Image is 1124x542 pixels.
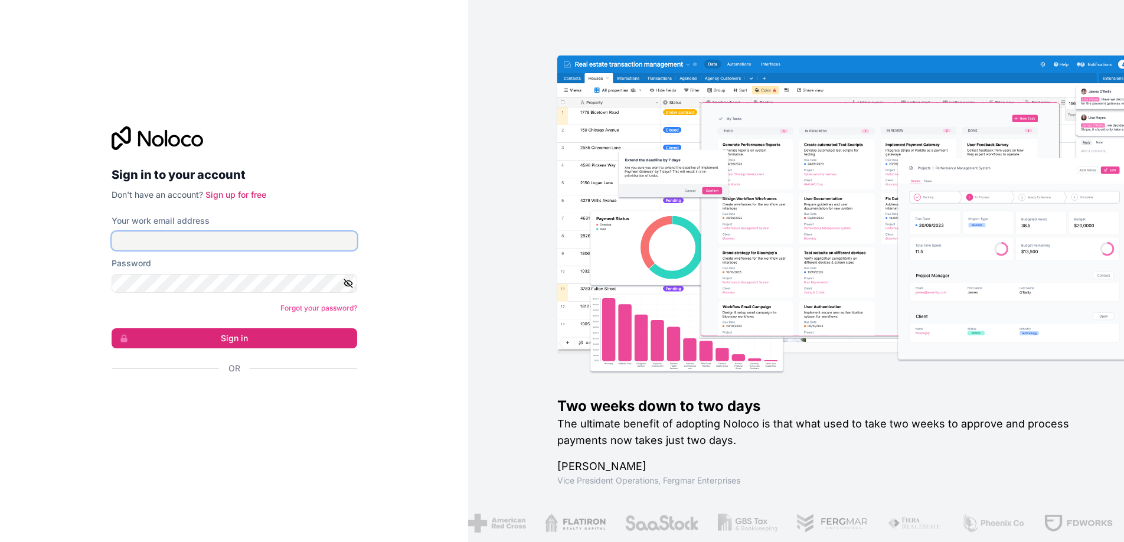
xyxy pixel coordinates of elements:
[112,257,151,269] label: Password
[228,363,240,374] span: Or
[106,387,354,413] iframe: Sign in with Google Button
[280,303,357,312] a: Forgot your password?
[557,475,1086,487] h1: Vice President Operations , Fergmar Enterprises
[961,514,1025,533] img: /assets/phoenix-BREaitsQ.png
[624,514,698,533] img: /assets/saastock-C6Zbiodz.png
[557,397,1086,416] h1: Two weeks down to two days
[557,416,1086,449] h2: The ultimate benefit of adopting Noloco is that what used to take two weeks to approve and proces...
[717,514,777,533] img: /assets/gbstax-C-GtDUiK.png
[112,274,357,293] input: Password
[887,514,942,533] img: /assets/fiera-fwj2N5v4.png
[557,458,1086,475] h1: [PERSON_NAME]
[112,164,357,185] h2: Sign in to your account
[112,190,203,200] span: Don't have an account?
[205,190,266,200] a: Sign up for free
[112,215,210,227] label: Your work email address
[112,328,357,348] button: Sign in
[112,231,357,250] input: Email address
[796,514,868,533] img: /assets/fergmar-CudnrXN5.png
[468,514,525,533] img: /assets/american-red-cross-BAupjrZR.png
[544,514,606,533] img: /assets/flatiron-C8eUkumj.png
[1043,514,1112,533] img: /assets/fdworks-Bi04fVtw.png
